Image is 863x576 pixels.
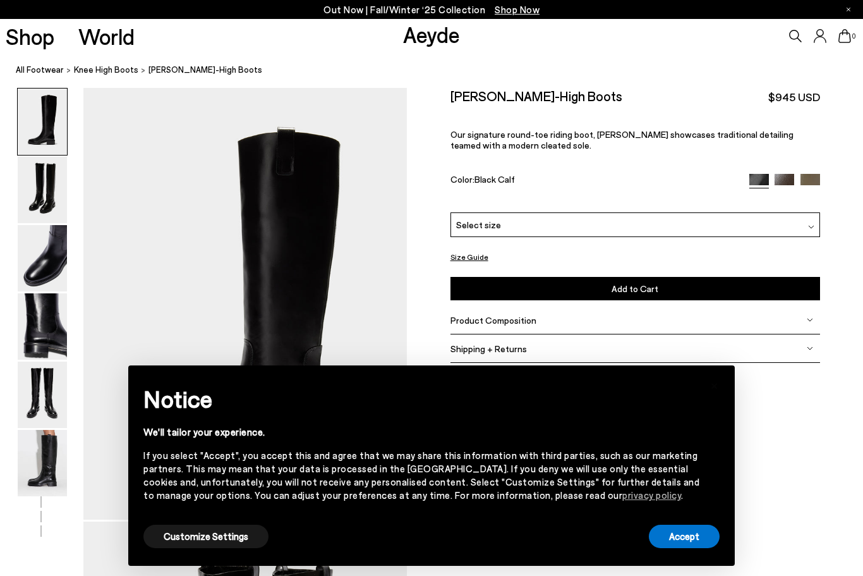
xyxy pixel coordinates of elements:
[143,426,699,439] div: We'll tailor your experience.
[143,525,269,548] button: Customize Settings
[622,489,681,501] a: privacy policy
[143,383,699,415] h2: Notice
[699,369,730,400] button: Close this notice
[143,449,699,502] div: If you select "Accept", you accept this and agree that we may share this information with third p...
[710,375,719,393] span: ×
[649,525,720,548] button: Accept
